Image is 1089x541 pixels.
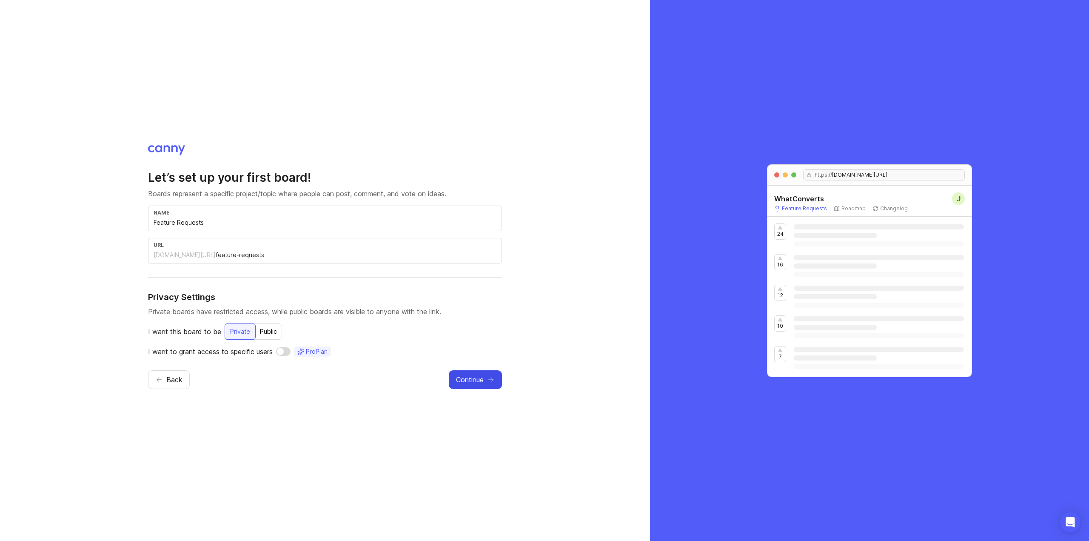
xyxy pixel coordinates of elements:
[166,375,182,385] span: Back
[782,205,827,212] p: Feature Requests
[1060,512,1080,532] div: Open Intercom Messenger
[306,347,328,356] span: Pro Plan
[148,346,273,357] p: I want to grant access to specific users
[952,192,965,205] div: J
[255,324,282,339] div: Public
[148,145,185,155] img: Canny logo
[154,218,496,227] input: e.g. Feature Requests
[777,323,783,329] p: 10
[148,189,502,199] p: Boards represent a specific project/topic where people can post, comment, and vote on ideas.
[148,306,502,317] p: Private boards have restricted access, while public boards are visible to anyone with the link.
[880,205,908,212] p: Changelog
[774,194,824,204] h5: WhatConverts
[779,353,782,360] p: 7
[832,172,887,178] span: [DOMAIN_NAME][URL]
[154,209,496,216] div: name
[148,370,190,389] button: Back
[811,172,832,178] span: https://
[225,323,256,340] button: Private
[777,261,783,268] p: 16
[841,205,866,212] p: Roadmap
[456,375,484,385] span: Continue
[148,326,221,337] p: I want this board to be
[154,251,216,259] div: [DOMAIN_NAME][URL]
[778,292,783,299] p: 12
[777,231,784,238] p: 24
[154,242,496,248] div: url
[148,291,502,303] h4: Privacy Settings
[449,370,502,389] button: Continue
[148,170,502,185] h2: Let’s set up your first board!
[255,323,282,340] button: Public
